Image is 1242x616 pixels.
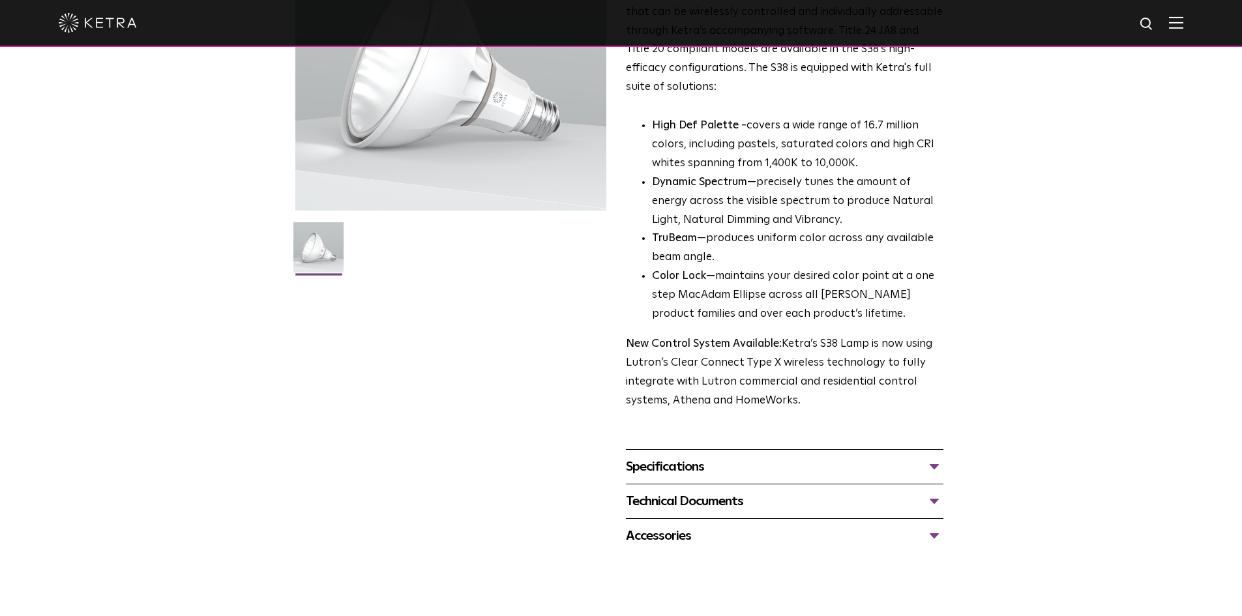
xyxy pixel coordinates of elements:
div: Accessories [626,525,943,546]
strong: New Control System Available: [626,338,782,349]
li: —produces uniform color across any available beam angle. [652,229,943,267]
strong: Color Lock [652,271,706,282]
img: search icon [1139,16,1155,33]
img: Hamburger%20Nav.svg [1169,16,1183,29]
img: S38-Lamp-Edison-2021-Web-Square [293,222,344,282]
p: covers a wide range of 16.7 million colors, including pastels, saturated colors and high CRI whit... [652,117,943,173]
li: —precisely tunes the amount of energy across the visible spectrum to produce Natural Light, Natur... [652,173,943,230]
strong: High Def Palette - [652,120,747,131]
img: ketra-logo-2019-white [59,13,137,33]
strong: TruBeam [652,233,697,244]
div: Specifications [626,456,943,477]
div: Technical Documents [626,491,943,512]
p: Ketra’s S38 Lamp is now using Lutron’s Clear Connect Type X wireless technology to fully integrat... [626,335,943,411]
strong: Dynamic Spectrum [652,177,747,188]
li: —maintains your desired color point at a one step MacAdam Ellipse across all [PERSON_NAME] produc... [652,267,943,324]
